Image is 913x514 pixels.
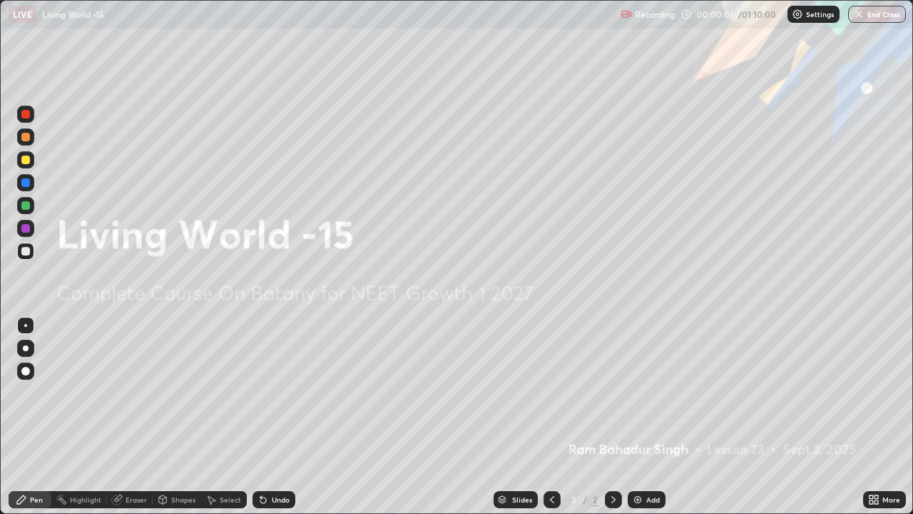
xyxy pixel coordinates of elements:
div: More [882,496,900,503]
div: Highlight [70,496,101,503]
div: Undo [272,496,290,503]
img: recording.375f2c34.svg [621,9,632,20]
button: End Class [848,6,906,23]
div: Pen [30,496,43,503]
div: 2 [591,493,599,506]
p: Settings [806,11,834,18]
div: / [583,495,588,504]
div: Select [220,496,241,503]
p: Recording [635,9,675,20]
div: Add [646,496,660,503]
p: LIVE [13,9,32,20]
div: Shapes [171,496,195,503]
div: 2 [566,495,581,504]
img: class-settings-icons [792,9,803,20]
div: Eraser [126,496,147,503]
img: end-class-cross [853,9,864,20]
div: Slides [512,496,532,503]
p: Living World -15 [42,9,104,20]
img: add-slide-button [632,494,643,505]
